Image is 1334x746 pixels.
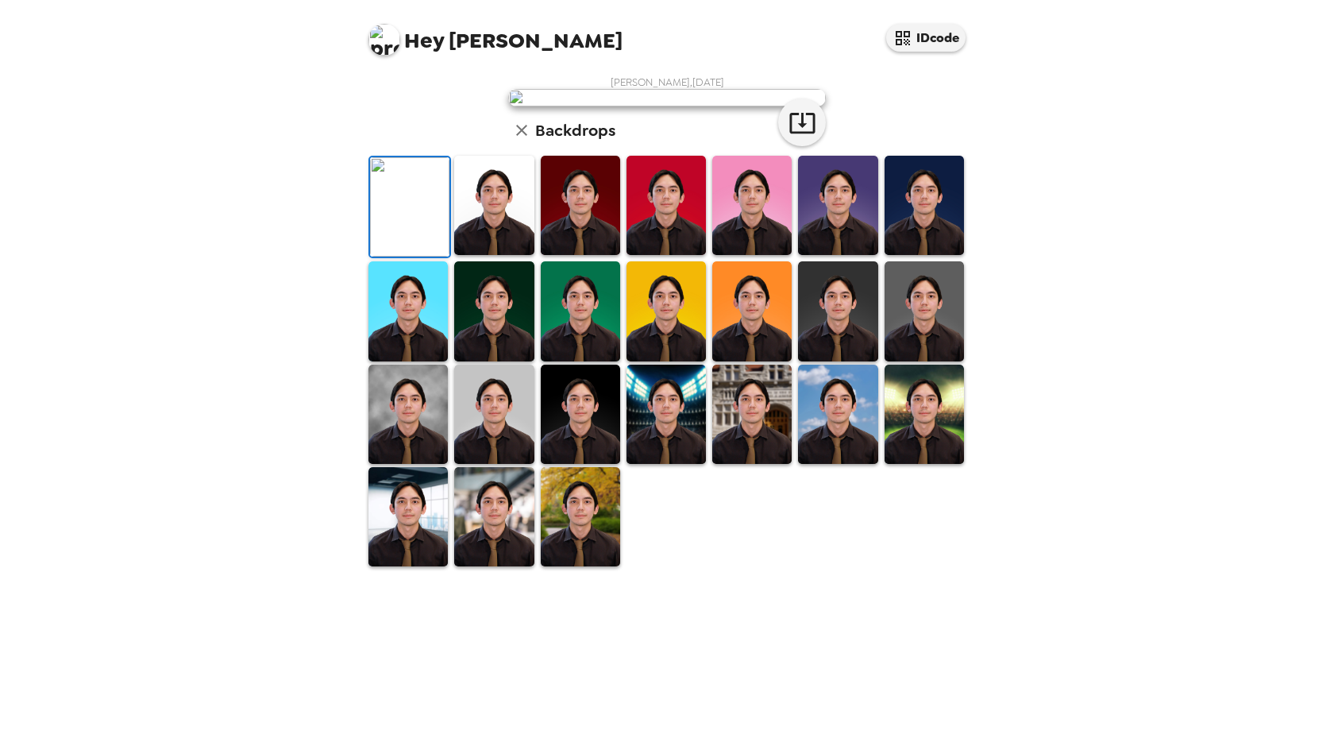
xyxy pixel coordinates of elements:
button: IDcode [886,24,966,52]
h6: Backdrops [535,118,615,143]
span: [PERSON_NAME] [368,16,623,52]
img: profile pic [368,24,400,56]
span: [PERSON_NAME] , [DATE] [611,75,724,89]
img: user [508,89,826,106]
span: Hey [404,26,444,55]
img: Original [370,157,449,257]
